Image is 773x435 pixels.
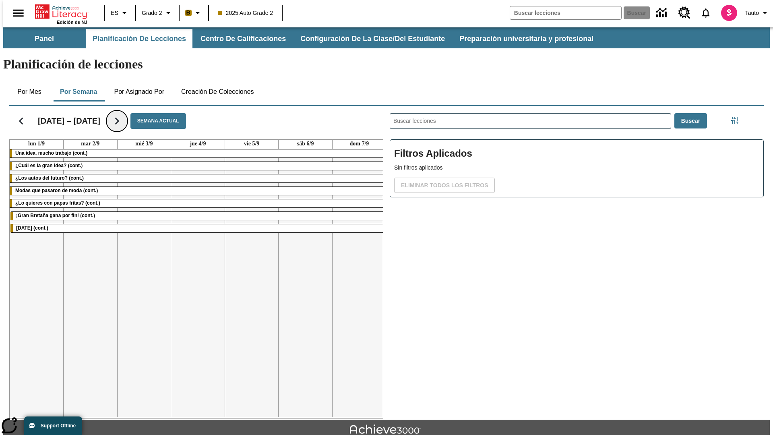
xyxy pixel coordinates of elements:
[11,111,31,131] button: Regresar
[15,200,100,206] span: ¿Lo quieres con papas fritas? (cont.)
[10,199,386,207] div: ¿Lo quieres con papas fritas? (cont.)
[16,225,48,231] span: Día del Trabajo (cont.)
[182,6,206,20] button: Boost El color de la clase es anaranjado claro. Cambiar el color de la clase.
[134,140,154,148] a: 3 de septiembre de 2025
[10,162,386,170] div: ¿Cuál es la gran idea? (cont.)
[453,29,600,48] button: Preparación universitaria y profesional
[651,2,674,24] a: Centro de información
[38,116,100,126] h2: [DATE] – [DATE]
[745,9,759,17] span: Tauto
[674,2,695,24] a: Centro de recursos, Se abrirá en una pestaña nueva.
[15,175,84,181] span: ¿Los autos del futuro? (cont.)
[390,139,764,197] div: Filtros Aplicados
[138,6,176,20] button: Grado: Grado 2, Elige un grado
[9,82,50,101] button: Por mes
[6,1,30,25] button: Abrir el menú lateral
[3,57,770,72] h1: Planificación de lecciones
[57,20,87,25] span: Edición de NJ
[674,113,707,129] button: Buscar
[107,82,171,101] button: Por asignado por
[107,6,133,20] button: Lenguaje: ES, Selecciona un idioma
[695,2,716,23] a: Notificaciones
[186,8,190,18] span: B
[27,140,46,148] a: 1 de septiembre de 2025
[24,416,82,435] button: Support Offline
[194,29,292,48] button: Centro de calificaciones
[35,4,87,20] a: Portada
[394,164,759,172] p: Sin filtros aplicados
[3,29,601,48] div: Subbarra de navegación
[10,149,386,157] div: Una idea, mucho trabajo (cont.)
[727,112,743,128] button: Menú lateral de filtros
[3,27,770,48] div: Subbarra de navegación
[242,140,261,148] a: 5 de septiembre de 2025
[10,224,385,232] div: Día del Trabajo (cont.)
[15,150,87,156] span: Una idea, mucho trabajo (cont.)
[296,140,316,148] a: 6 de septiembre de 2025
[721,5,737,21] img: avatar image
[130,113,186,129] button: Semana actual
[742,6,773,20] button: Perfil/Configuración
[54,82,103,101] button: Por semana
[348,140,371,148] a: 7 de septiembre de 2025
[3,103,383,419] div: Calendario
[394,144,759,164] h2: Filtros Aplicados
[35,3,87,25] div: Portada
[107,111,127,131] button: Seguir
[142,9,162,17] span: Grado 2
[15,163,83,168] span: ¿Cuál es la gran idea? (cont.)
[383,103,764,419] div: Buscar
[716,2,742,23] button: Escoja un nuevo avatar
[510,6,621,19] input: Buscar campo
[79,140,101,148] a: 2 de septiembre de 2025
[10,187,386,195] div: Modas que pasaron de moda (cont.)
[111,9,118,17] span: ES
[41,423,76,429] span: Support Offline
[188,140,207,148] a: 4 de septiembre de 2025
[10,174,386,182] div: ¿Los autos del futuro? (cont.)
[175,82,260,101] button: Creación de colecciones
[86,29,192,48] button: Planificación de lecciones
[218,9,273,17] span: 2025 Auto Grade 2
[15,188,98,193] span: Modas que pasaron de moda (cont.)
[16,213,95,218] span: ¡Gran Bretaña gana por fin! (cont.)
[10,212,385,220] div: ¡Gran Bretaña gana por fin! (cont.)
[294,29,451,48] button: Configuración de la clase/del estudiante
[390,114,671,128] input: Buscar lecciones
[4,29,85,48] button: Panel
